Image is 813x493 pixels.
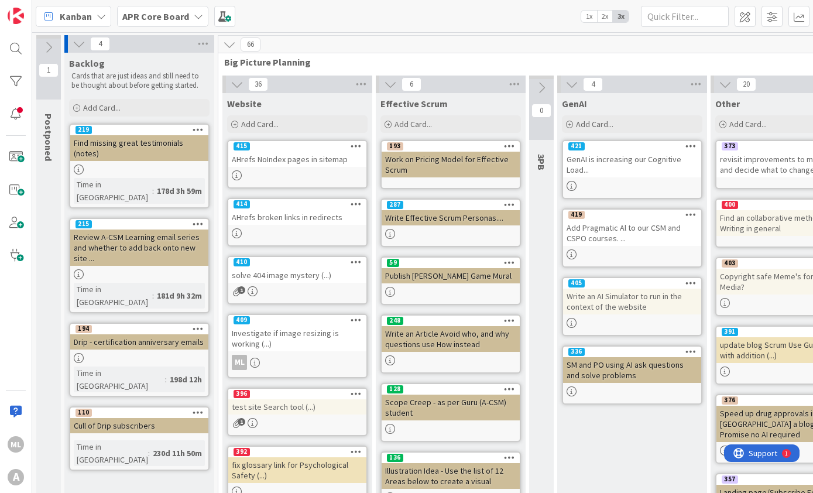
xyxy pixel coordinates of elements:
div: 415 [234,142,250,150]
div: 181d 9h 32m [154,289,205,302]
div: 405Write an AI Simulator to run in the context of the website [563,278,701,314]
div: 287 [387,201,403,209]
span: 3PB [536,154,547,170]
div: 248 [382,316,520,326]
div: Time in [GEOGRAPHIC_DATA] [74,178,152,204]
span: Website [227,98,262,109]
span: GenAI [562,98,587,109]
div: 405 [568,279,585,287]
div: Illustration Idea - Use the list of 12 Areas below to create a visual [382,463,520,489]
div: 410solve 404 image mystery (...) [228,257,366,283]
span: 1 [238,418,245,426]
div: 391 [722,328,738,336]
span: Effective Scrum [380,98,448,109]
div: 178d 3h 59m [154,184,205,197]
div: 336 [563,347,701,357]
div: 215 [70,219,208,230]
div: 419 [563,210,701,220]
div: 287 [382,200,520,210]
span: Add Card... [576,119,613,129]
div: Add Pragmatic Al to our CSM and CSPO courses. ... [563,220,701,246]
div: 392fix glossary link for Psychological Safety (...) [228,447,366,483]
span: 20 [736,77,756,91]
div: fix glossary link for Psychological Safety (...) [228,457,366,483]
div: 1 [61,5,64,14]
div: 59Publish [PERSON_NAME] Game Mural [382,258,520,283]
div: 421GenAI is increasing our Cognitive Load... [563,141,701,177]
span: Add Card... [83,102,121,113]
div: 357 [722,475,738,484]
div: Publish [PERSON_NAME] Game Mural [382,268,520,283]
div: Drip - certification anniversary emails [70,334,208,350]
div: 396 [228,389,366,399]
div: 193 [387,142,403,150]
div: A [8,469,24,485]
div: SM and PO using AI ask questions and solve problems [563,357,701,383]
div: 136 [382,453,520,463]
div: 219Find missing great testimonials (notes) [70,125,208,161]
span: 6 [402,77,421,91]
span: 1x [581,11,597,22]
div: Work on Pricing Model for Effective Scrum [382,152,520,177]
div: GenAI is increasing our Cognitive Load... [563,152,701,177]
div: Time in [GEOGRAPHIC_DATA] [74,283,152,309]
div: 193Work on Pricing Model for Effective Scrum [382,141,520,177]
div: 409 [234,316,250,324]
div: 128 [382,384,520,395]
span: 0 [531,104,551,118]
span: : [152,289,154,302]
div: 219 [70,125,208,135]
div: 392 [228,447,366,457]
div: 136Illustration Idea - Use the list of 12 Areas below to create a visual [382,453,520,489]
div: 128Scope Creep - as per Guru (A-CSM) student [382,384,520,420]
div: 400 [722,201,738,209]
span: 1 [238,286,245,294]
div: 419Add Pragmatic Al to our CSM and CSPO courses. ... [563,210,701,246]
span: Support [25,2,53,16]
span: 3x [613,11,629,22]
span: : [165,373,167,386]
span: Add Card... [241,119,279,129]
div: 409 [228,315,366,326]
div: test site Search tool (...) [228,399,366,415]
span: 4 [583,77,603,91]
div: 396 [234,390,250,398]
span: Add Card... [729,119,767,129]
span: 4 [90,37,110,51]
div: Write an Article Avoid who, and why questions use How instead [382,326,520,352]
span: 36 [248,77,268,91]
div: 215Review A-CSM Learning email series and whether to add back onto new site ... [70,219,208,266]
div: 110 [76,409,92,417]
div: 287Write Effective Scrum Personas.... [382,200,520,225]
div: 410 [234,258,250,266]
span: 1 [39,63,59,77]
span: 2x [597,11,613,22]
div: 248Write an Article Avoid who, and why questions use How instead [382,316,520,352]
div: 219 [76,126,92,134]
div: 194 [76,325,92,333]
div: 215 [76,220,92,228]
div: 410 [228,257,366,268]
div: Review A-CSM Learning email series and whether to add back onto new site ... [70,230,208,266]
div: 396test site Search tool (...) [228,389,366,415]
span: Add Card... [395,119,432,129]
div: Time in [GEOGRAPHIC_DATA] [74,367,165,392]
div: 230d 11h 50m [150,447,205,460]
span: Postponed [43,114,54,161]
span: Other [715,98,740,109]
div: ML [228,355,366,370]
div: 392 [234,448,250,456]
span: : [152,184,154,197]
span: 66 [241,37,260,52]
div: 110Cull of Drip subscribers [70,408,208,433]
div: 194 [70,324,208,334]
span: : [148,447,150,460]
div: 421 [568,142,585,150]
div: Scope Creep - as per Guru (A-CSM) student [382,395,520,420]
div: 59 [382,258,520,268]
div: 198d 12h [167,373,205,386]
div: 415AHrefs NoIndex pages in sitemap [228,141,366,167]
div: 193 [382,141,520,152]
div: 59 [387,259,399,267]
div: 409Investigate if image resizing is working (...) [228,315,366,351]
